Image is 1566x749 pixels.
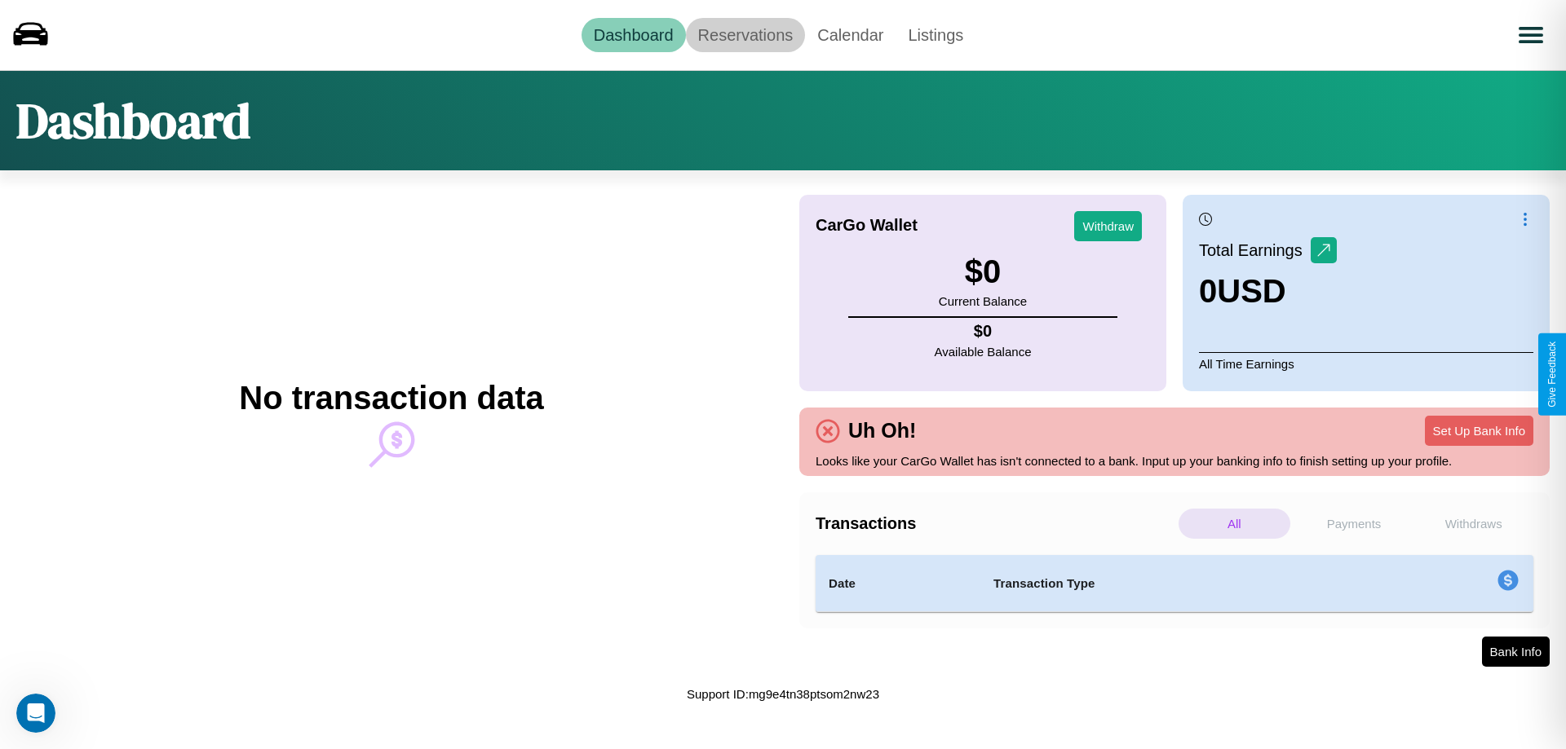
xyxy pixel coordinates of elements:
a: Calendar [805,18,896,52]
table: simple table [816,555,1533,612]
p: Looks like your CarGo Wallet has isn't connected to a bank. Input up your banking info to finish ... [816,450,1533,472]
h4: Date [829,574,967,593]
button: Open menu [1508,12,1554,58]
button: Withdraw [1074,211,1142,241]
h3: 0 USD [1199,273,1337,310]
h4: CarGo Wallet [816,216,918,235]
h2: No transaction data [239,380,543,416]
p: Available Balance [935,341,1032,363]
p: Support ID: mg9e4tn38ptsom2nw23 [687,683,879,705]
p: Current Balance [939,290,1027,312]
p: Withdraws [1418,509,1529,539]
p: All Time Earnings [1199,352,1533,375]
h4: $ 0 [935,322,1032,341]
div: Give Feedback [1546,341,1558,408]
a: Reservations [686,18,806,52]
h4: Uh Oh! [840,419,924,443]
h4: Transaction Type [993,574,1364,593]
h4: Transactions [816,514,1174,533]
p: Total Earnings [1199,236,1311,265]
iframe: Intercom live chat [16,694,55,733]
h1: Dashboard [16,87,250,154]
button: Set Up Bank Info [1425,416,1533,446]
button: Bank Info [1482,637,1550,667]
h3: $ 0 [939,253,1027,290]
a: Listings [896,18,975,52]
p: All [1179,509,1290,539]
p: Payments [1298,509,1410,539]
a: Dashboard [582,18,686,52]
